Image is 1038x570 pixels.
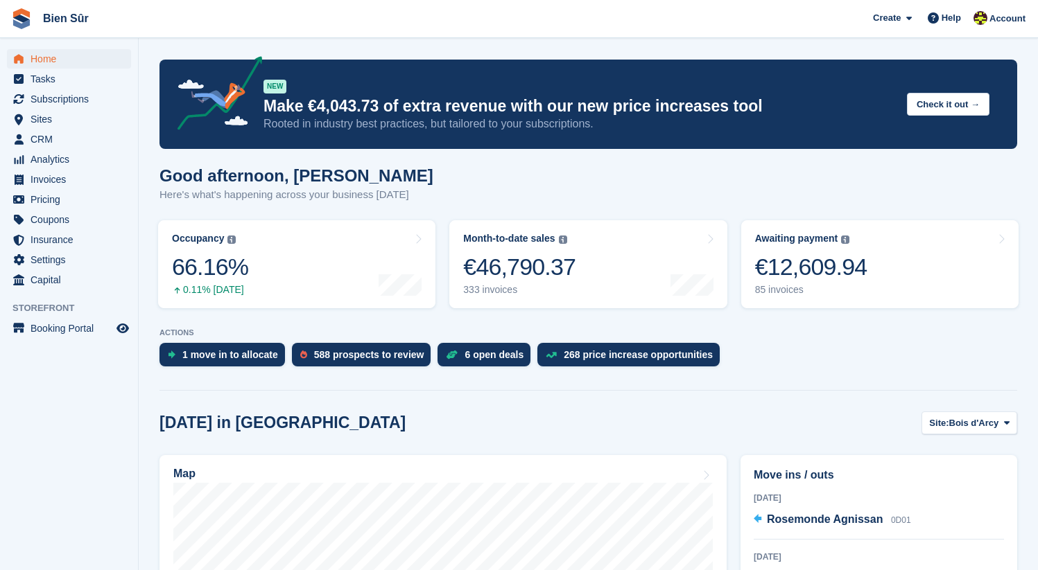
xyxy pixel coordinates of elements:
p: ACTIONS [159,328,1017,337]
a: Rosemonde Agnissan 0D01 [754,511,911,529]
a: menu [7,270,131,290]
h2: [DATE] in [GEOGRAPHIC_DATA] [159,413,406,432]
span: Insurance [31,230,114,249]
a: menu [7,49,131,69]
img: prospect-51fa495bee0391a8d652442698ab0144808aea92771e9ea1ae160a38d050c398.svg [300,350,307,359]
div: 333 invoices [463,284,576,296]
a: menu [7,109,131,129]
span: Capital [31,270,114,290]
a: 588 prospects to review [292,343,438,373]
span: Bois d'Arcy [949,416,999,430]
p: Here's what's happening across your business [DATE] [159,187,433,203]
div: 85 invoices [755,284,867,296]
div: [DATE] [754,492,1004,504]
a: 6 open deals [438,343,537,373]
span: Storefront [12,301,138,315]
a: Occupancy 66.16% 0.11% [DATE] [158,220,435,308]
div: Awaiting payment [755,233,838,244]
span: Sites [31,109,114,129]
a: Bien Sûr [37,7,94,30]
span: Booking Portal [31,319,114,338]
img: deal-1b604bf984904fb50ccaf53a9ad4b4a5d6e5aea283cecdc64d6e3604feb123c2.svg [446,350,458,359]
a: Preview store [114,320,131,337]
img: price-adjustments-announcement-icon-8257ccfd72463d97f412b2fc003d46551f7dbcb40ab6d574587a9cd5c0d94... [166,56,263,135]
a: menu [7,210,131,229]
div: [DATE] [754,551,1004,563]
h2: Map [173,467,196,480]
div: 6 open deals [465,349,524,360]
div: €46,790.37 [463,253,576,281]
span: Settings [31,250,114,269]
div: 268 price increase opportunities [564,349,713,360]
a: menu [7,190,131,209]
h1: Good afternoon, [PERSON_NAME] [159,166,433,185]
span: Site: [929,416,949,430]
button: Site: Bois d'Arcy [922,411,1017,434]
img: icon-info-grey-7440780725fd019a000dd9b08b2336e03edf1995a4989e88bcd33f0948082b44.svg [227,235,236,244]
h2: Move ins / outs [754,467,1004,483]
div: NEW [263,80,286,93]
span: Invoices [31,170,114,189]
img: Marie Tran [974,11,987,25]
img: price_increase_opportunities-93ffe204e8149a01c8c9dc8f82e8f89637d9d84a8eef4429ea346261dce0b2c0.svg [546,352,557,358]
div: 66.16% [172,253,248,281]
div: 0.11% [DATE] [172,284,248,296]
img: move_ins_to_allocate_icon-fdf77a2bb77ea45bf5b3d319d69a93e2d87916cf1d5bf7949dd705db3b84f3ca.svg [168,350,175,359]
p: Rooted in industry best practices, but tailored to your subscriptions. [263,116,896,132]
img: icon-info-grey-7440780725fd019a000dd9b08b2336e03edf1995a4989e88bcd33f0948082b44.svg [559,235,567,244]
span: Help [942,11,961,25]
a: Month-to-date sales €46,790.37 333 invoices [449,220,727,308]
span: Account [989,12,1026,26]
span: 0D01 [891,515,911,525]
a: menu [7,250,131,269]
a: Awaiting payment €12,609.94 85 invoices [741,220,1019,308]
span: Home [31,49,114,69]
a: menu [7,230,131,249]
span: Pricing [31,190,114,209]
span: Tasks [31,69,114,89]
div: 1 move in to allocate [182,349,278,360]
span: Subscriptions [31,89,114,109]
a: menu [7,130,131,149]
a: menu [7,69,131,89]
a: 1 move in to allocate [159,343,292,373]
div: Month-to-date sales [463,233,555,244]
a: menu [7,170,131,189]
span: Coupons [31,210,114,229]
a: menu [7,150,131,169]
a: menu [7,89,131,109]
span: Analytics [31,150,114,169]
div: Occupancy [172,233,224,244]
div: €12,609.94 [755,253,867,281]
div: 588 prospects to review [314,349,424,360]
span: CRM [31,130,114,149]
span: Create [873,11,901,25]
button: Check it out → [907,93,989,116]
p: Make €4,043.73 of extra revenue with our new price increases tool [263,96,896,116]
img: icon-info-grey-7440780725fd019a000dd9b08b2336e03edf1995a4989e88bcd33f0948082b44.svg [841,235,849,244]
a: menu [7,319,131,338]
span: Rosemonde Agnissan [767,513,883,525]
img: stora-icon-8386f47178a22dfd0bd8f6a31ec36ba5ce8667c1dd55bd0f319d3a0aa187defe.svg [11,8,32,29]
a: 268 price increase opportunities [537,343,727,373]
